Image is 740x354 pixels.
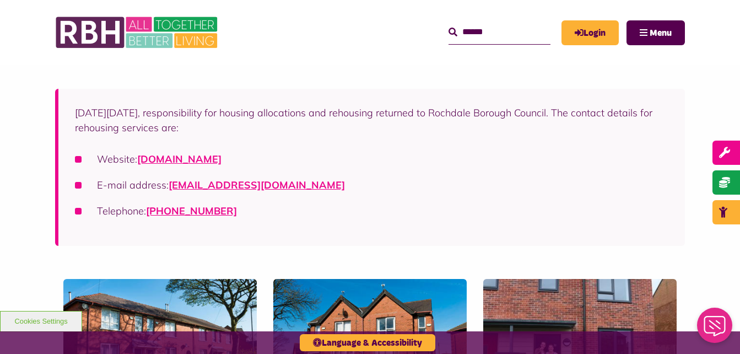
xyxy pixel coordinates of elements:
li: Telephone: [75,203,668,218]
button: Language & Accessibility [300,334,435,351]
button: Navigation [626,20,685,45]
a: [EMAIL_ADDRESS][DOMAIN_NAME] [169,179,345,191]
input: Search [449,20,550,44]
img: RBH [55,11,220,54]
a: [DOMAIN_NAME] [137,153,222,165]
a: call 0300 303 8874 [146,205,237,217]
span: Menu [650,29,672,37]
a: MyRBH [561,20,619,45]
p: [DATE][DATE], responsibility for housing allocations and rehousing returned to Rochdale Borough C... [75,105,668,135]
iframe: Netcall Web Assistant for live chat [690,304,740,354]
li: Website: [75,152,668,167]
li: E-mail address: [75,178,668,192]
